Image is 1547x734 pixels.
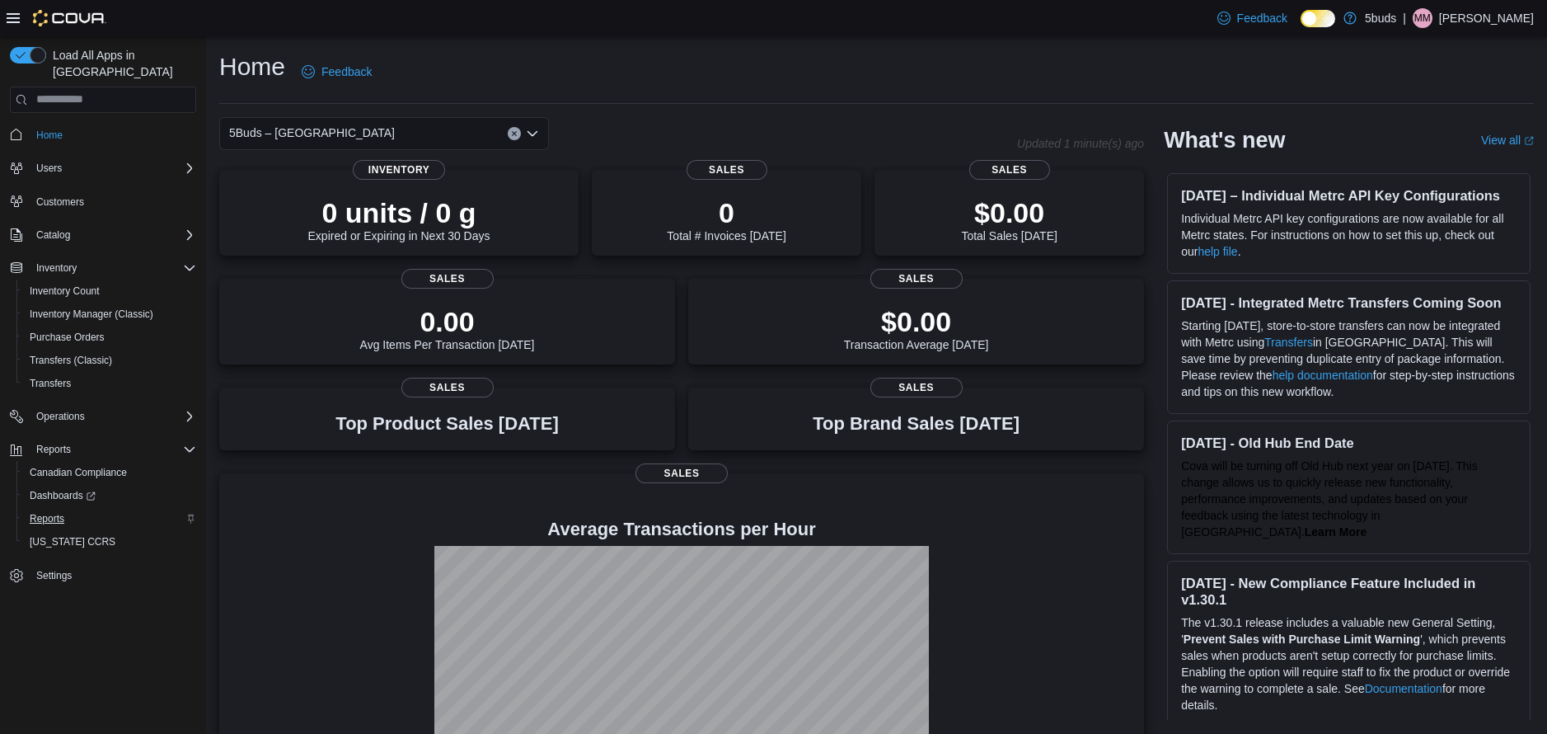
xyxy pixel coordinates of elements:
button: Clear input [508,127,521,140]
button: Users [30,158,68,178]
button: Canadian Compliance [16,461,203,484]
a: Transfers [1264,336,1313,349]
a: help file [1198,245,1237,258]
span: Sales [870,378,963,398]
span: Home [30,125,196,145]
p: Individual Metrc API key configurations are now available for all Metrc states. For instructions ... [1181,210,1517,260]
a: Canadian Compliance [23,463,134,482]
span: Users [30,158,196,178]
p: | [1403,8,1406,28]
div: Transaction Average [DATE] [844,305,989,351]
button: Inventory Manager (Classic) [16,303,203,326]
button: Home [3,123,203,147]
a: Transfers (Classic) [23,351,119,370]
span: Sales [635,463,728,483]
span: Dashboards [23,486,196,506]
span: Purchase Orders [23,327,196,347]
button: Operations [3,405,203,428]
a: Home [30,125,69,145]
span: Inventory [36,261,77,275]
p: [PERSON_NAME] [1439,8,1534,28]
span: Operations [30,407,196,426]
div: Avg Items Per Transaction [DATE] [360,305,535,351]
button: [US_STATE] CCRS [16,530,203,553]
a: Transfers [23,374,77,393]
p: 5buds [1365,8,1396,28]
div: Total Sales [DATE] [961,196,1057,242]
h3: [DATE] - Old Hub End Date [1181,435,1517,451]
button: Purchase Orders [16,326,203,349]
span: Customers [36,195,84,209]
span: Transfers [30,377,71,390]
a: View allExternal link [1481,134,1534,147]
div: Total # Invoices [DATE] [667,196,785,242]
span: Cova will be turning off Old Hub next year on [DATE]. This change allows us to quickly release ne... [1181,459,1478,539]
span: Dark Mode [1301,27,1301,28]
h3: Top Brand Sales [DATE] [813,414,1020,434]
a: Dashboards [16,484,203,507]
p: The v1.30.1 release includes a valuable new General Setting, ' ', which prevents sales when produ... [1181,614,1517,713]
button: Customers [3,190,203,214]
a: Learn More [1305,525,1367,539]
div: Micheal McGill [1413,8,1432,28]
span: Sales [870,269,963,289]
svg: External link [1524,136,1534,146]
span: Customers [30,191,196,212]
button: Catalog [3,223,203,247]
div: Expired or Expiring in Next 30 Days [308,196,490,242]
button: Operations [30,407,91,426]
span: Catalog [30,225,196,245]
span: Load All Apps in [GEOGRAPHIC_DATA] [46,47,196,80]
h1: Home [219,50,285,83]
a: Inventory Manager (Classic) [23,304,160,324]
button: Inventory Count [16,280,203,303]
img: Cova [33,10,106,26]
h4: Average Transactions per Hour [232,520,1131,539]
span: Dashboards [30,489,96,502]
a: Feedback [1211,2,1294,35]
span: Operations [36,410,85,423]
span: MM [1414,8,1431,28]
button: Reports [3,438,203,461]
button: Users [3,157,203,180]
span: Settings [30,565,196,586]
h3: [DATE] – Individual Metrc API Key Configurations [1181,187,1517,204]
span: Transfers (Classic) [23,351,196,370]
span: Canadian Compliance [30,466,127,479]
a: Customers [30,192,91,212]
span: Reports [36,443,71,456]
span: Home [36,129,63,142]
a: Reports [23,509,71,529]
span: Washington CCRS [23,532,196,552]
button: Transfers (Classic) [16,349,203,372]
span: Reports [30,512,64,525]
span: Reports [23,509,196,529]
p: 0 units / 0 g [308,196,490,229]
span: Inventory [353,160,445,180]
span: Inventory Count [30,285,100,298]
a: Inventory Count [23,281,106,301]
p: $0.00 [961,196,1057,229]
button: Reports [30,440,77,459]
h3: [DATE] - New Compliance Feature Included in v1.30.1 [1181,575,1517,608]
a: Documentation [1365,682,1442,695]
span: Sales [401,269,494,289]
h2: What's new [1164,127,1285,153]
h3: [DATE] - Integrated Metrc Transfers Coming Soon [1181,294,1517,311]
span: Sales [969,160,1050,180]
span: Settings [36,569,72,582]
span: Reports [30,440,196,459]
span: Inventory Count [23,281,196,301]
span: Transfers [23,374,196,393]
h3: Top Product Sales [DATE] [335,414,558,434]
strong: Prevent Sales with Purchase Limit Warning [1184,633,1420,646]
span: Inventory Manager (Classic) [23,304,196,324]
p: 0.00 [360,305,535,338]
p: 0 [667,196,785,229]
span: Sales [687,160,767,180]
button: Reports [16,507,203,530]
p: Starting [DATE], store-to-store transfers can now be integrated with Metrc using in [GEOGRAPHIC_D... [1181,318,1517,400]
span: Catalog [36,228,70,242]
span: Feedback [321,64,372,80]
